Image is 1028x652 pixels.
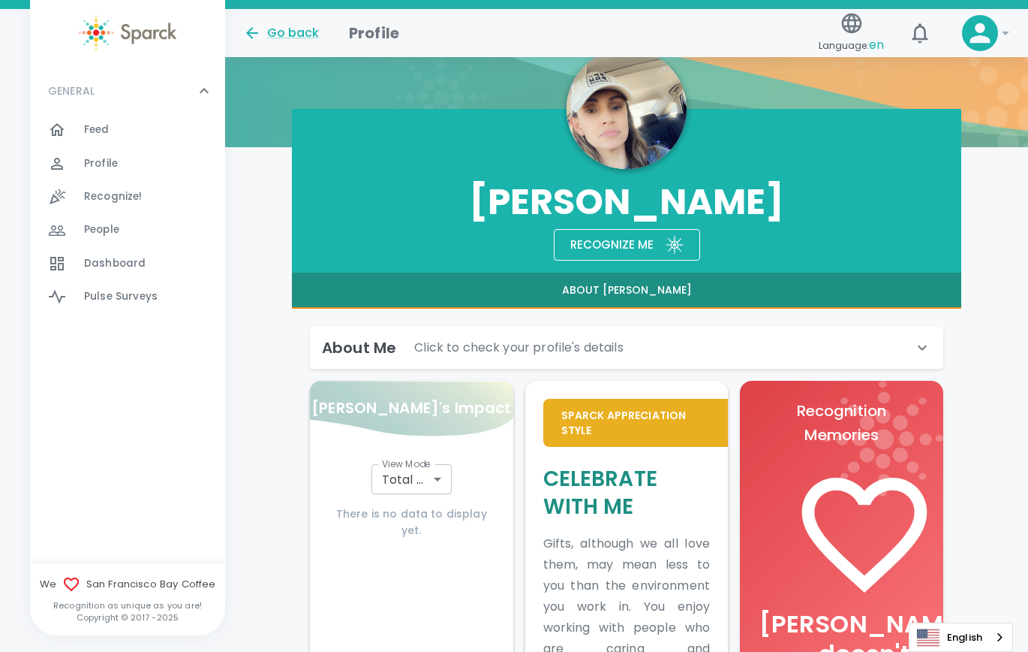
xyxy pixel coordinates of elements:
[558,223,654,255] div: Recognize me
[84,122,110,137] span: Feed
[84,189,143,204] span: Recognize!
[310,327,943,369] div: About MeClick to check your profile's details
[243,24,319,42] button: Go back
[909,623,1013,652] aside: Language selected: English
[30,113,225,319] div: GENERAL
[561,408,711,438] p: Sparck Appreciation Style
[30,180,225,213] a: Recognize!
[48,83,95,98] p: GENERAL
[311,396,511,420] p: [PERSON_NAME]'s Impact
[371,464,452,494] div: Total Recognitions
[813,7,890,60] button: Language:en
[292,273,961,309] button: About [PERSON_NAME]
[30,68,225,113] div: GENERAL
[84,156,118,171] span: Profile
[30,575,225,593] span: We San Francisco Bay Coffee
[84,256,146,271] span: Dashboard
[292,181,961,223] h3: [PERSON_NAME]
[349,21,399,45] h1: Profile
[414,339,624,357] p: Click to check your profile's details
[292,273,961,309] div: full width tabs
[909,623,1012,651] a: English
[819,35,884,56] span: Language:
[909,623,1013,652] div: Language
[79,15,176,50] img: Sparck logo
[30,147,225,180] a: Profile
[554,229,700,261] button: Recognize meSparck logo white
[30,113,225,146] a: Feed
[382,457,431,470] label: View Mode
[30,599,225,611] p: Recognition as unique as you are!
[666,236,684,254] img: Sparck logo white
[567,49,687,169] img: Picture of Adriana Lopez
[823,381,943,497] img: logo
[30,213,225,246] a: People
[30,280,225,313] a: Pulse Surveys
[758,399,925,447] p: Recognition Memories
[30,611,225,623] p: Copyright © 2017 - 2025
[322,336,396,360] h6: About Me
[30,15,225,50] a: Sparck logo
[328,506,495,539] h6: There is no data to display yet.
[869,36,884,53] span: en
[30,247,225,280] a: Dashboard
[543,465,711,521] h5: Celebrate With Me
[84,222,119,237] span: People
[84,289,158,304] span: Pulse Surveys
